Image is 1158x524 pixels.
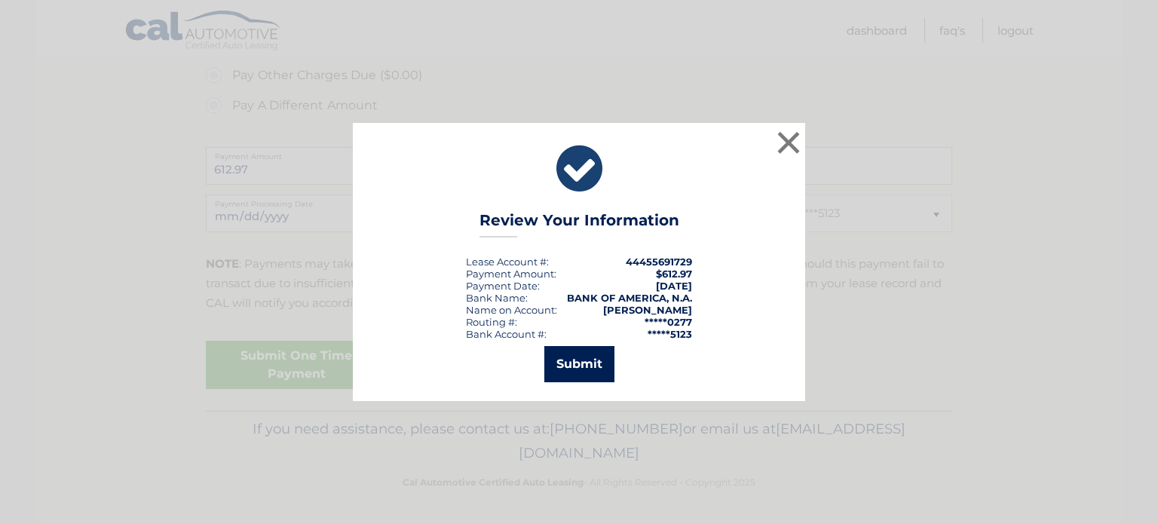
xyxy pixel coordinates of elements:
div: Routing #: [466,316,517,328]
h3: Review Your Information [479,211,679,237]
div: Bank Name: [466,292,528,304]
button: × [774,127,804,158]
div: Payment Amount: [466,268,556,280]
div: : [466,280,540,292]
strong: 44455691729 [626,256,692,268]
strong: [PERSON_NAME] [603,304,692,316]
div: Bank Account #: [466,328,547,340]
div: Lease Account #: [466,256,549,268]
div: Name on Account: [466,304,557,316]
button: Submit [544,346,614,382]
span: [DATE] [656,280,692,292]
span: $612.97 [656,268,692,280]
span: Payment Date [466,280,538,292]
strong: BANK OF AMERICA, N.A. [567,292,692,304]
